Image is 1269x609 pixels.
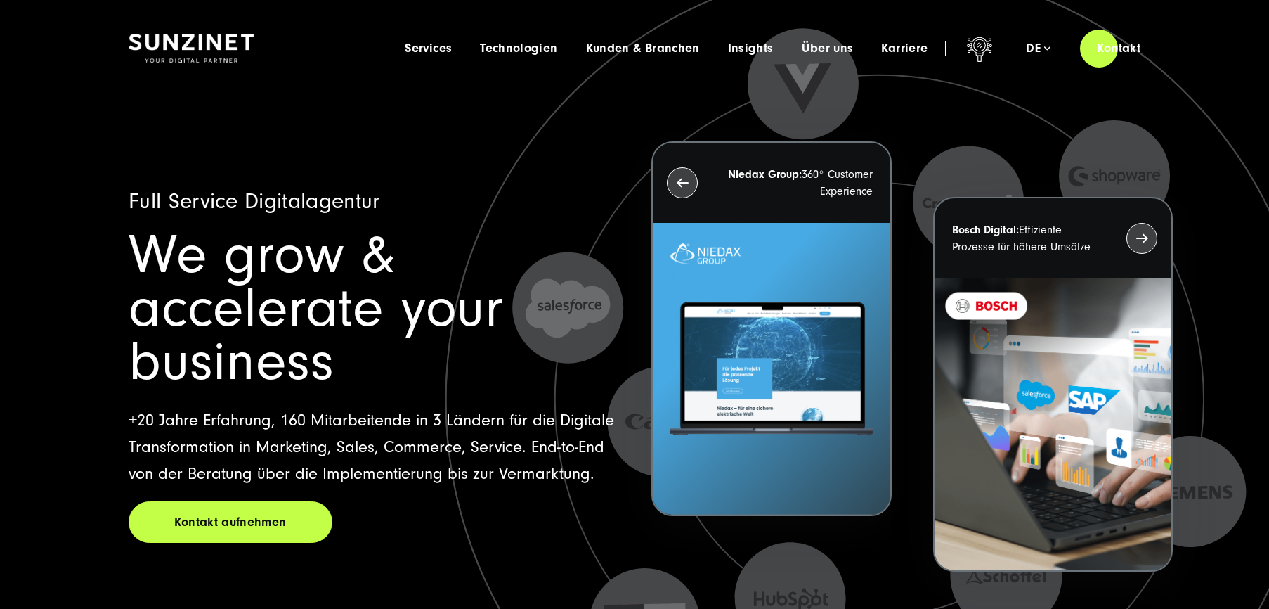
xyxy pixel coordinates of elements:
p: Effiziente Prozesse für höhere Umsätze [952,222,1101,255]
p: +20 Jahre Erfahrung, 160 Mitarbeitende in 3 Ländern für die Digitale Transformation in Marketing,... [129,407,618,487]
h1: We grow & accelerate your business [129,229,618,389]
a: Services [405,41,452,56]
img: SUNZINET Full Service Digital Agentur [129,34,254,63]
div: de [1026,41,1050,56]
a: Kontakt [1080,28,1157,68]
span: Full Service Digitalagentur [129,188,380,214]
img: BOSCH - Kundeprojekt - Digital Transformation Agentur SUNZINET [935,278,1171,570]
a: Technologien [480,41,557,56]
a: Insights [728,41,774,56]
a: Karriere [881,41,928,56]
strong: Bosch Digital: [952,224,1019,236]
button: Bosch Digital:Effiziente Prozesse für höhere Umsätze BOSCH - Kundeprojekt - Digital Transformatio... [933,197,1173,572]
a: Kontakt aufnehmen [129,501,332,543]
img: Letztes Projekt von Niedax. Ein Laptop auf dem die Niedax Website geöffnet ist, auf blauem Hinter... [653,223,890,515]
a: Über uns [802,41,854,56]
strong: Niedax Group: [728,168,802,181]
p: 360° Customer Experience [723,166,872,200]
button: Niedax Group:360° Customer Experience Letztes Projekt von Niedax. Ein Laptop auf dem die Niedax W... [651,141,891,516]
a: Kunden & Branchen [586,41,700,56]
